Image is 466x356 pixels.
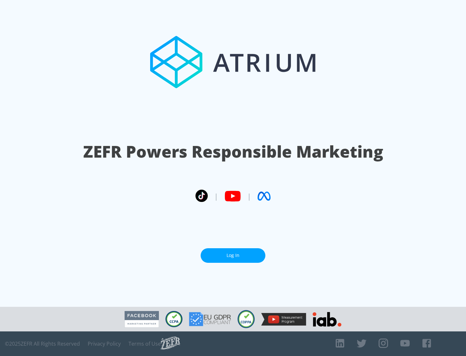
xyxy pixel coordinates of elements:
span: | [214,191,218,201]
span: | [247,191,251,201]
img: CCPA Compliant [165,311,183,327]
img: IAB [313,312,341,327]
a: Log In [201,248,265,263]
a: Terms of Use [128,340,161,347]
h1: ZEFR Powers Responsible Marketing [83,140,383,163]
span: © 2025 ZEFR All Rights Reserved [5,340,80,347]
img: Facebook Marketing Partner [125,311,159,328]
img: YouTube Measurement Program [261,313,306,326]
img: COPPA Compliant [238,310,255,328]
a: Privacy Policy [88,340,121,347]
img: GDPR Compliant [189,312,231,326]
